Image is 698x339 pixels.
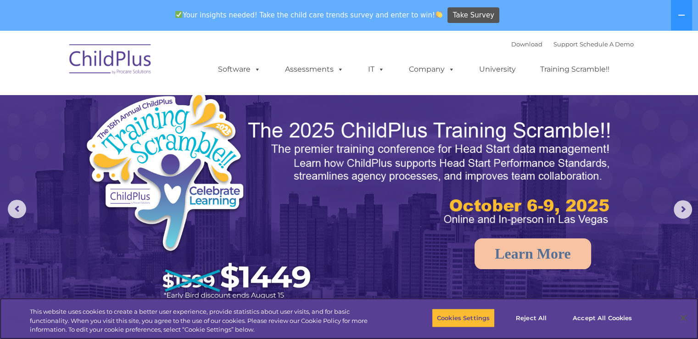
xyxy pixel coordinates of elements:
[475,238,591,269] a: Learn More
[436,11,442,18] img: 👏
[30,307,384,334] div: This website uses cookies to create a better user experience, provide statistics about user visit...
[553,40,578,48] a: Support
[172,6,447,24] span: Your insights needed! Take the child care trends survey and enter to win!
[511,40,634,48] font: |
[359,60,394,79] a: IT
[128,61,156,68] span: Last name
[400,60,464,79] a: Company
[128,98,167,105] span: Phone number
[175,11,182,18] img: ✅
[580,40,634,48] a: Schedule A Demo
[447,7,499,23] a: Take Survey
[432,308,495,328] button: Cookies Settings
[453,7,494,23] span: Take Survey
[568,308,637,328] button: Accept All Cookies
[209,60,270,79] a: Software
[65,38,156,84] img: ChildPlus by Procare Solutions
[276,60,353,79] a: Assessments
[531,60,619,79] a: Training Scramble!!
[511,40,542,48] a: Download
[673,308,693,328] button: Close
[470,60,525,79] a: University
[503,308,560,328] button: Reject All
